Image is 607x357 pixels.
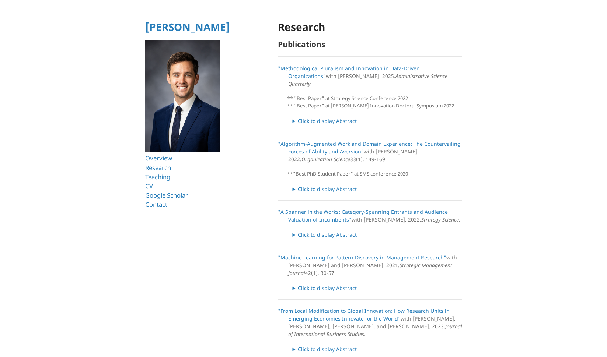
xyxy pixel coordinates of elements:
[293,284,462,292] summary: Click to display Abstract
[145,173,170,181] a: Teaching
[287,170,462,178] p: **"Best PhD Student Paper" at SMS conference 2020
[278,208,448,223] a: "A Spanner in the Works: Category-Spanning Entrants and Audience Valuation of Incumbents"
[278,140,462,163] p: with [PERSON_NAME]. 2022. 33(1), 149-169.
[293,185,462,193] summary: Click to display Abstract
[278,140,461,155] a: "Algorithm-Augmented Work and Domain Experience: The Countervailing Forces of Ability and Aversion"
[145,154,172,162] a: Overview
[293,185,462,193] details: Lore ipsumdol sitame conse adipiscingel se doeiusm tempor incididunt utlab et dolor magnaaliq-eni...
[145,182,153,190] a: CV
[293,345,462,353] details: Lore ips dolo sitametco adi elitsed do eiusmodt incidid ut laboree do magnaa enimadmini ve quis n...
[287,95,462,110] p: ** "Best Paper" at Strategy Science Conference 2022 ** "Best Paper" at [PERSON_NAME] Innovation D...
[278,254,462,277] p: with [PERSON_NAME] and [PERSON_NAME]. 2021. 42(1), 30-57.
[293,284,462,292] details: Loremipsum dolorsi ametcons (AD) elitsed doe t incididu utlabor etd magnaaliqua enimad minimven q...
[301,156,350,163] i: Organization Science
[293,231,462,238] details: Previous work has examined how audiences evaluate category-spanning organizations, but little is ...
[293,117,462,125] summary: Click to display Abstract
[278,254,446,261] a: "Machine Learning for Pattern Discovery in Management Research"
[145,191,188,199] a: Google Scholar
[421,216,459,223] i: Strategy Science
[293,231,462,238] summary: Click to display Abstract
[278,40,462,49] h2: Publications
[145,20,230,34] a: [PERSON_NAME]
[278,21,462,33] h1: Research
[278,64,462,88] p: with [PERSON_NAME]. 2025.
[145,163,171,172] a: Research
[288,323,462,337] i: Journal of International Business Studies
[293,345,462,353] summary: Click to display Abstract
[278,65,420,79] a: "Methodological Pluralism and Innovation in Data-Driven Organizations"
[278,307,462,338] p: with [PERSON_NAME], [PERSON_NAME], [PERSON_NAME], and [PERSON_NAME]. 2023. .
[278,307,450,322] a: "From Local Modification to Global Innovation: How Research Units in Emerging Economies Innovate ...
[293,117,462,125] details: Lorem ipsumdol si amet-consec adipiscing, elits doeiusm temporincidi utlabore et dol magnaal, eni...
[288,262,452,276] i: Strategic Management Journal
[278,208,462,223] p: with [PERSON_NAME]. 2022. .
[145,200,167,209] a: Contact
[145,40,220,152] img: Ryan T Allen HBS
[288,73,447,87] i: Administrative Science Quarterly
